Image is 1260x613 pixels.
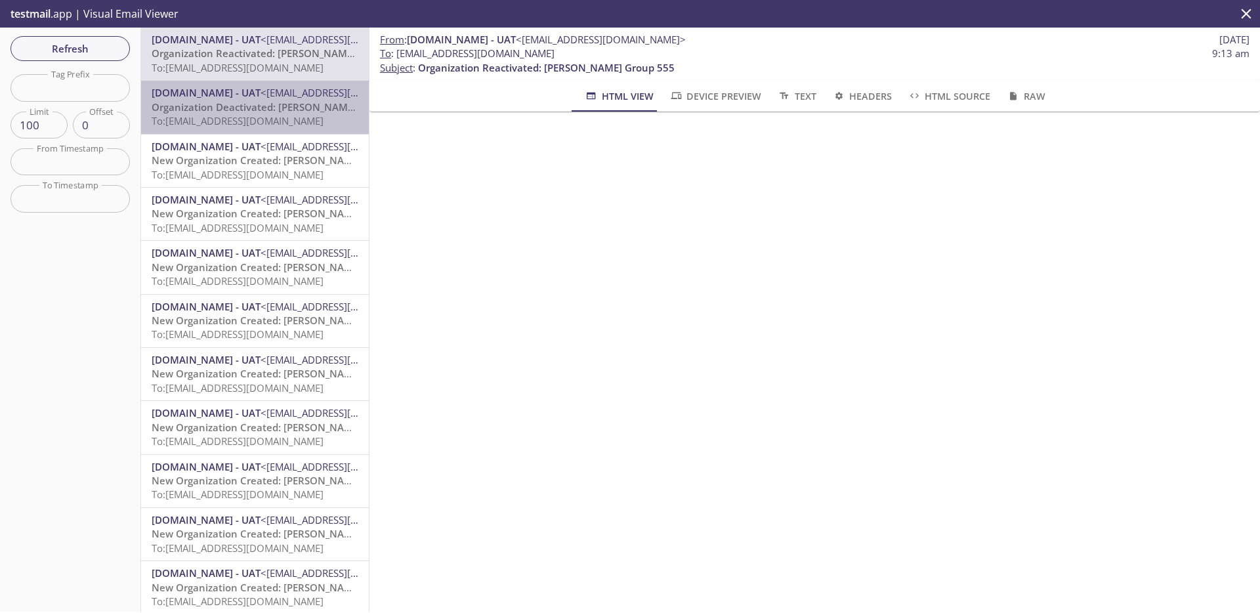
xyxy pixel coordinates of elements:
[152,367,428,380] span: New Organization Created: [PERSON_NAME] PLC 836 (E2E)
[152,314,408,327] span: New Organization Created: [PERSON_NAME] 603 (E2E)
[1212,47,1249,60] span: 9:13 am
[584,88,653,104] span: HTML View
[141,28,369,80] div: [DOMAIN_NAME] - UAT<[EMAIL_ADDRESS][DOMAIN_NAME]>Organization Reactivated: [PERSON_NAME] Group 55...
[152,100,409,114] span: Organization Deactivated: [PERSON_NAME] Group 555
[380,33,404,46] span: From
[152,140,261,153] span: [DOMAIN_NAME] - UAT
[152,328,324,341] span: To: [EMAIL_ADDRESS][DOMAIN_NAME]
[141,455,369,507] div: [DOMAIN_NAME] - UAT<[EMAIL_ADDRESS][DOMAIN_NAME]>New Organization Created: [PERSON_NAME] LLC 956 ...
[152,381,324,394] span: To: [EMAIL_ADDRESS][DOMAIN_NAME]
[380,47,555,60] span: : [EMAIL_ADDRESS][DOMAIN_NAME]
[152,154,425,167] span: New Organization Created: [PERSON_NAME] Ltd 898 (E2E)
[1219,33,1249,47] span: [DATE]
[141,508,369,560] div: [DOMAIN_NAME] - UAT<[EMAIL_ADDRESS][DOMAIN_NAME]>New Organization Created: [PERSON_NAME] 721 (E2E...
[141,241,369,293] div: [DOMAIN_NAME] - UAT<[EMAIL_ADDRESS][DOMAIN_NAME]>New Organization Created: [PERSON_NAME] Inc 526 ...
[152,595,324,608] span: To: [EMAIL_ADDRESS][DOMAIN_NAME]
[152,47,408,60] span: Organization Reactivated: [PERSON_NAME] Group 555
[908,88,990,104] span: HTML Source
[152,513,261,526] span: [DOMAIN_NAME] - UAT
[261,86,430,99] span: <[EMAIL_ADDRESS][DOMAIN_NAME]>
[152,246,261,259] span: [DOMAIN_NAME] - UAT
[152,207,428,220] span: New Organization Created: [PERSON_NAME] PLC 925 (E2E)
[152,353,261,366] span: [DOMAIN_NAME] - UAT
[141,401,369,454] div: [DOMAIN_NAME] - UAT<[EMAIL_ADDRESS][DOMAIN_NAME]>New Organization Created: [PERSON_NAME] 960 (E2E...
[380,47,391,60] span: To
[141,295,369,347] div: [DOMAIN_NAME] - UAT<[EMAIL_ADDRESS][DOMAIN_NAME]>New Organization Created: [PERSON_NAME] 603 (E2E...
[152,86,261,99] span: [DOMAIN_NAME] - UAT
[152,581,408,594] span: New Organization Created: [PERSON_NAME] 945 (E2E)
[152,566,261,580] span: [DOMAIN_NAME] - UAT
[261,566,430,580] span: <[EMAIL_ADDRESS][DOMAIN_NAME]>
[152,114,324,127] span: To: [EMAIL_ADDRESS][DOMAIN_NAME]
[152,221,324,234] span: To: [EMAIL_ADDRESS][DOMAIN_NAME]
[261,460,430,473] span: <[EMAIL_ADDRESS][DOMAIN_NAME]>
[152,33,261,46] span: [DOMAIN_NAME] - UAT
[832,88,892,104] span: Headers
[516,33,686,46] span: <[EMAIL_ADDRESS][DOMAIN_NAME]>
[380,61,413,74] span: Subject
[669,88,761,104] span: Device Preview
[141,81,369,133] div: [DOMAIN_NAME] - UAT<[EMAIL_ADDRESS][DOMAIN_NAME]>Organization Deactivated: [PERSON_NAME] Group 55...
[261,140,430,153] span: <[EMAIL_ADDRESS][DOMAIN_NAME]>
[141,135,369,187] div: [DOMAIN_NAME] - UAT<[EMAIL_ADDRESS][DOMAIN_NAME]>New Organization Created: [PERSON_NAME] Ltd 898 ...
[380,33,686,47] span: :
[10,7,51,21] span: testmail
[141,188,369,240] div: [DOMAIN_NAME] - UAT<[EMAIL_ADDRESS][DOMAIN_NAME]>New Organization Created: [PERSON_NAME] PLC 925 ...
[261,33,430,46] span: <[EMAIL_ADDRESS][DOMAIN_NAME]>
[418,61,675,74] span: Organization Reactivated: [PERSON_NAME] Group 555
[152,274,324,287] span: To: [EMAIL_ADDRESS][DOMAIN_NAME]
[261,406,430,419] span: <[EMAIL_ADDRESS][DOMAIN_NAME]>
[152,474,427,487] span: New Organization Created: [PERSON_NAME] LLC 956 (E2E)
[152,300,261,313] span: [DOMAIN_NAME] - UAT
[777,88,816,104] span: Text
[152,406,261,419] span: [DOMAIN_NAME] - UAT
[152,541,324,555] span: To: [EMAIL_ADDRESS][DOMAIN_NAME]
[380,47,1249,75] p: :
[152,193,261,206] span: [DOMAIN_NAME] - UAT
[152,61,324,74] span: To: [EMAIL_ADDRESS][DOMAIN_NAME]
[261,353,430,366] span: <[EMAIL_ADDRESS][DOMAIN_NAME]>
[152,168,324,181] span: To: [EMAIL_ADDRESS][DOMAIN_NAME]
[152,421,408,434] span: New Organization Created: [PERSON_NAME] 960 (E2E)
[152,434,324,448] span: To: [EMAIL_ADDRESS][DOMAIN_NAME]
[407,33,516,46] span: [DOMAIN_NAME] - UAT
[261,246,430,259] span: <[EMAIL_ADDRESS][DOMAIN_NAME]>
[152,527,408,540] span: New Organization Created: [PERSON_NAME] 721 (E2E)
[141,348,369,400] div: [DOMAIN_NAME] - UAT<[EMAIL_ADDRESS][DOMAIN_NAME]>New Organization Created: [PERSON_NAME] PLC 836 ...
[152,460,261,473] span: [DOMAIN_NAME] - UAT
[21,40,119,57] span: Refresh
[152,261,425,274] span: New Organization Created: [PERSON_NAME] Inc 526 (E2E)
[261,513,430,526] span: <[EMAIL_ADDRESS][DOMAIN_NAME]>
[261,300,430,313] span: <[EMAIL_ADDRESS][DOMAIN_NAME]>
[261,193,430,206] span: <[EMAIL_ADDRESS][DOMAIN_NAME]>
[1006,88,1045,104] span: Raw
[152,488,324,501] span: To: [EMAIL_ADDRESS][DOMAIN_NAME]
[10,36,130,61] button: Refresh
